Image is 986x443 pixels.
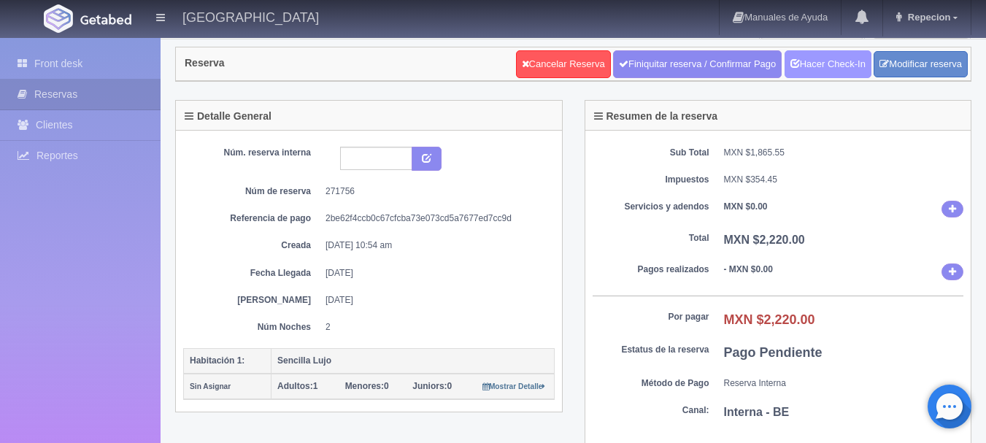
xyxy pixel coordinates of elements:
[412,381,452,391] span: 0
[345,381,384,391] strong: Menores:
[194,267,311,280] dt: Fecha Llegada
[326,294,544,307] dd: [DATE]
[326,321,544,334] dd: 2
[482,381,546,391] a: Mostrar Detalle
[724,377,964,390] dd: Reserva Interna
[724,264,773,274] b: - MXN $0.00
[190,382,231,390] small: Sin Asignar
[593,404,709,417] dt: Canal:
[482,382,546,390] small: Mostrar Detalle
[194,212,311,225] dt: Referencia de pago
[724,406,790,418] b: Interna - BE
[724,312,815,327] b: MXN $2,220.00
[80,14,131,25] img: Getabed
[271,348,555,374] th: Sencilla Lujo
[874,51,968,78] a: Modificar reserva
[44,4,73,33] img: Getabed
[190,355,244,366] b: Habitación 1:
[194,147,311,159] dt: Núm. reserva interna
[724,174,964,186] dd: MXN $354.45
[412,381,447,391] strong: Juniors:
[345,381,389,391] span: 0
[194,239,311,252] dt: Creada
[593,311,709,323] dt: Por pagar
[785,50,871,78] a: Hacer Check-In
[593,201,709,213] dt: Servicios y adendos
[593,344,709,356] dt: Estatus de la reserva
[182,7,319,26] h4: [GEOGRAPHIC_DATA]
[194,185,311,198] dt: Núm de reserva
[326,185,544,198] dd: 271756
[194,321,311,334] dt: Núm Noches
[185,58,225,69] h4: Reserva
[724,234,805,246] b: MXN $2,220.00
[593,263,709,276] dt: Pagos realizados
[593,377,709,390] dt: Método de Pago
[516,50,611,78] a: Cancelar Reserva
[194,294,311,307] dt: [PERSON_NAME]
[326,267,544,280] dd: [DATE]
[326,212,544,225] dd: 2be62f4ccb0c67cfcba73e073cd5a7677ed7cc9d
[724,345,823,360] b: Pago Pendiente
[185,111,271,122] h4: Detalle General
[593,147,709,159] dt: Sub Total
[277,381,313,391] strong: Adultos:
[613,50,782,78] a: Finiquitar reserva / Confirmar Pago
[326,239,544,252] dd: [DATE] 10:54 am
[277,381,317,391] span: 1
[594,111,718,122] h4: Resumen de la reserva
[904,12,951,23] span: Repecion
[593,232,709,244] dt: Total
[724,201,768,212] b: MXN $0.00
[724,147,964,159] dd: MXN $1,865.55
[593,174,709,186] dt: Impuestos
